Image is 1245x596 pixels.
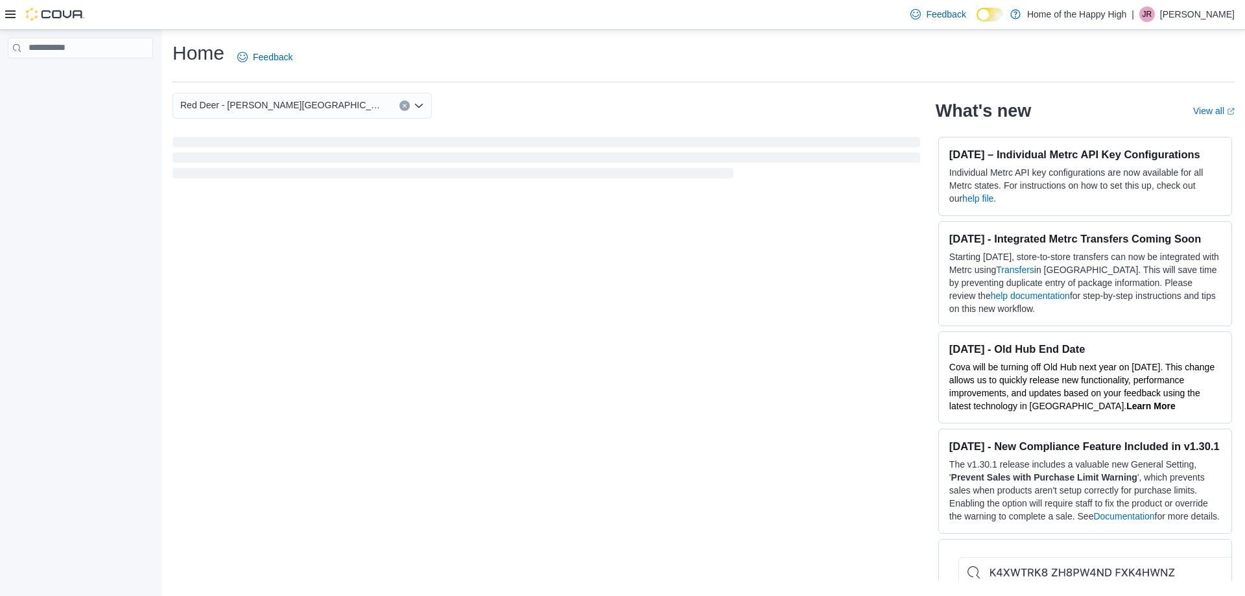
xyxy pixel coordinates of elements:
[949,362,1215,411] span: Cova will be turning off Old Hub next year on [DATE]. This change allows us to quickly release ne...
[991,291,1070,301] a: help documentation
[949,250,1221,315] p: Starting [DATE], store-to-store transfers can now be integrated with Metrc using in [GEOGRAPHIC_D...
[905,1,971,27] a: Feedback
[414,101,424,111] button: Open list of options
[949,342,1221,355] h3: [DATE] - Old Hub End Date
[1139,6,1155,22] div: Jeremy Russell
[977,8,1004,21] input: Dark Mode
[172,40,224,66] h1: Home
[949,458,1221,523] p: The v1.30.1 release includes a valuable new General Setting, ' ', which prevents sales when produ...
[1143,6,1152,22] span: JR
[1227,108,1235,115] svg: External link
[253,51,292,64] span: Feedback
[936,101,1031,121] h2: What's new
[172,139,920,181] span: Loading
[949,148,1221,161] h3: [DATE] – Individual Metrc API Key Configurations
[962,193,993,204] a: help file
[926,8,966,21] span: Feedback
[232,44,298,70] a: Feedback
[399,101,410,111] button: Clear input
[1160,6,1235,22] p: [PERSON_NAME]
[1093,511,1154,521] a: Documentation
[996,265,1034,275] a: Transfers
[1193,106,1235,116] a: View allExternal link
[1126,401,1175,411] a: Learn More
[949,440,1221,453] h3: [DATE] - New Compliance Feature Included in v1.30.1
[949,166,1221,205] p: Individual Metrc API key configurations are now available for all Metrc states. For instructions ...
[949,232,1221,245] h3: [DATE] - Integrated Metrc Transfers Coming Soon
[951,472,1137,483] strong: Prevent Sales with Purchase Limit Warning
[1132,6,1134,22] p: |
[1027,6,1126,22] p: Home of the Happy High
[180,97,386,113] span: Red Deer - [PERSON_NAME][GEOGRAPHIC_DATA] - Fire & Flower
[8,61,153,92] nav: Complex example
[26,8,84,21] img: Cova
